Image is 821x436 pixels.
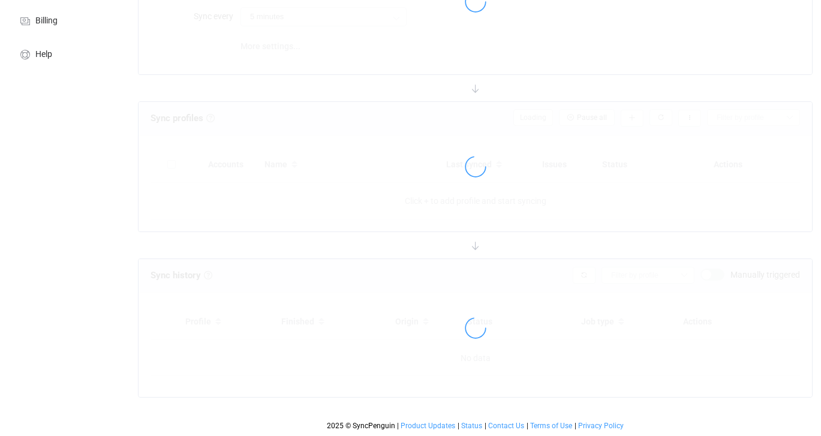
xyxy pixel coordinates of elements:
span: Help [35,50,52,59]
span: Product Updates [401,422,455,430]
span: | [575,422,576,430]
a: Contact Us [488,422,525,430]
span: Status [461,422,482,430]
span: 2025 © SyncPenguin [327,422,395,430]
span: | [458,422,459,430]
span: Billing [35,16,58,26]
a: Product Updates [400,422,456,430]
span: | [397,422,399,430]
span: | [485,422,486,430]
a: Status [461,422,483,430]
span: | [527,422,528,430]
a: Privacy Policy [578,422,624,430]
a: Billing [6,3,126,37]
span: Contact Us [488,422,524,430]
span: Terms of Use [530,422,572,430]
a: Terms of Use [530,422,573,430]
a: Help [6,37,126,70]
span: Privacy Policy [578,422,624,430]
